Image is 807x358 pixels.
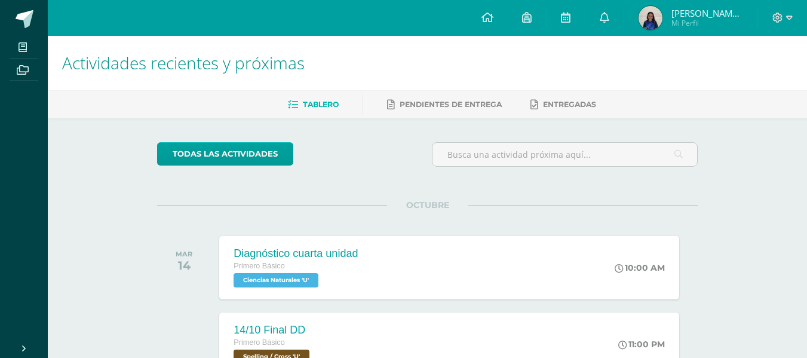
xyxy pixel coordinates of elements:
[671,7,743,19] span: [PERSON_NAME] [PERSON_NAME]
[671,18,743,28] span: Mi Perfil
[400,100,502,109] span: Pendientes de entrega
[639,6,662,30] img: 2704aaa29d1fe1aee5d09515aa75023f.png
[234,262,284,270] span: Primero Básico
[615,262,665,273] div: 10:00 AM
[618,339,665,350] div: 11:00 PM
[432,143,697,166] input: Busca una actividad próxima aquí...
[176,258,192,273] div: 14
[303,100,339,109] span: Tablero
[234,247,358,260] div: Diagnóstico cuarta unidad
[387,200,468,210] span: OCTUBRE
[176,250,192,258] div: MAR
[234,273,318,287] span: Ciencias Naturales 'U'
[62,51,305,74] span: Actividades recientes y próximas
[543,100,596,109] span: Entregadas
[288,95,339,114] a: Tablero
[387,95,502,114] a: Pendientes de entrega
[234,338,284,347] span: Primero Básico
[234,324,312,336] div: 14/10 Final DD
[157,142,293,166] a: todas las Actividades
[530,95,596,114] a: Entregadas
